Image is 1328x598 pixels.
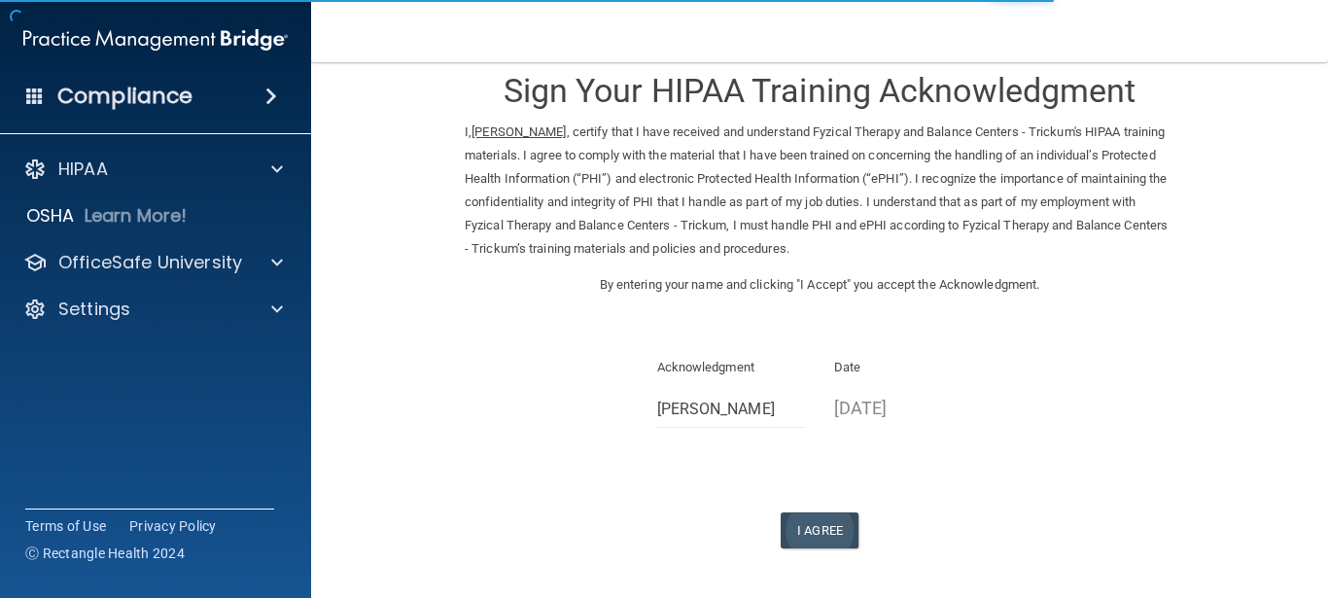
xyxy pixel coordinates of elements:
p: HIPAA [58,158,108,181]
p: OSHA [26,204,75,228]
input: Full Name [657,392,806,428]
p: I, , certify that I have received and understand Fyzical Therapy and Balance Centers - Trickum's ... [465,121,1174,261]
p: Settings [58,298,130,321]
img: PMB logo [23,20,288,59]
span: Ⓒ Rectangle Health 2024 [25,544,185,563]
p: [DATE] [834,392,983,424]
p: OfficeSafe University [58,251,242,274]
h3: Sign Your HIPAA Training Acknowledgment [465,73,1174,109]
button: I Agree [781,512,858,548]
p: Date [834,356,983,379]
ins: [PERSON_NAME] [472,124,566,139]
a: HIPAA [23,158,283,181]
a: Privacy Policy [129,516,217,536]
p: Acknowledgment [657,356,806,379]
h4: Compliance [57,83,192,110]
a: Settings [23,298,283,321]
a: Terms of Use [25,516,106,536]
p: By entering your name and clicking "I Accept" you accept the Acknowledgment. [465,273,1174,297]
p: Learn More! [85,204,188,228]
a: OfficeSafe University [23,251,283,274]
